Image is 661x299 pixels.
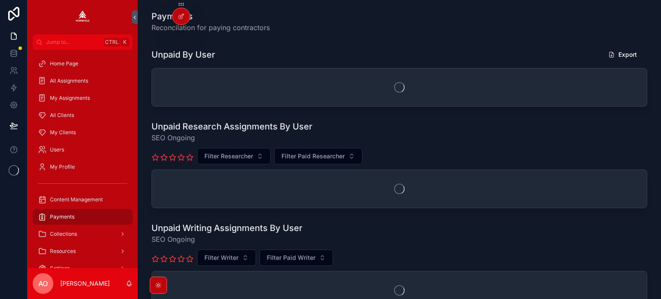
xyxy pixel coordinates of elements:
[151,10,270,22] h1: Payments
[76,10,90,24] img: App logo
[50,77,88,84] span: All Assignments
[104,38,120,46] span: Ctrl
[601,47,644,62] button: Export
[33,159,133,175] a: My Profile
[151,49,215,61] h1: Unpaid By User
[151,222,303,234] h1: Unpaid Writing Assignments By User
[33,209,133,225] a: Payments
[267,253,315,262] span: Filter Paid Writer
[151,234,303,244] span: SEO Ongoing
[46,39,101,46] span: Jump to...
[38,278,48,289] span: AO
[274,148,362,164] button: Select Button
[33,261,133,276] a: Settings
[204,152,253,160] span: Filter Researcher
[33,142,133,157] a: Users
[33,244,133,259] a: Resources
[50,146,64,153] span: Users
[50,248,76,255] span: Resources
[197,148,271,164] button: Select Button
[197,250,256,266] button: Select Button
[50,163,75,170] span: My Profile
[33,108,133,123] a: All Clients
[50,196,103,203] span: Content Management
[259,250,333,266] button: Select Button
[28,50,138,268] div: scrollable content
[50,213,74,220] span: Payments
[50,231,77,237] span: Collections
[50,95,90,102] span: My Assignments
[60,279,110,288] p: [PERSON_NAME]
[50,265,70,272] span: Settings
[204,253,238,262] span: Filter Writer
[281,152,345,160] span: Filter Paid Researcher
[121,39,128,46] span: K
[50,60,78,67] span: Home Page
[151,120,312,133] h1: Unpaid Research Assignments By User
[33,90,133,106] a: My Assignments
[33,125,133,140] a: My Clients
[151,22,270,33] span: Reconcilation for paying contractors
[50,129,76,136] span: My Clients
[33,226,133,242] a: Collections
[50,112,74,119] span: All Clients
[151,133,312,143] span: SEO Ongoing
[33,56,133,71] a: Home Page
[33,192,133,207] a: Content Management
[33,34,133,50] button: Jump to...CtrlK
[33,73,133,89] a: All Assignments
